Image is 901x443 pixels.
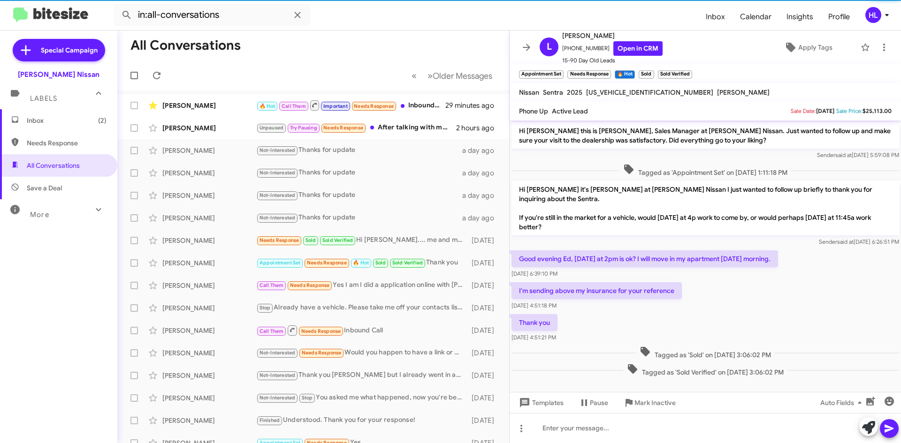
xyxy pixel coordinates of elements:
[717,88,770,97] span: [PERSON_NAME]
[260,260,301,266] span: Appointment Set
[162,123,256,133] div: [PERSON_NAME]
[375,260,386,266] span: Sold
[462,146,502,155] div: a day ago
[798,39,832,56] span: Apply Tags
[835,151,852,158] span: said at
[779,3,821,30] span: Insights
[27,161,80,170] span: All Conversations
[162,393,256,403] div: [PERSON_NAME]
[162,348,256,358] div: [PERSON_NAME]
[613,41,663,56] a: Open in CRM
[816,107,834,114] span: [DATE]
[467,258,502,268] div: [DATE]
[256,392,467,403] div: You asked me what happened, now you're being condescending. I already knew that, your salesman ex...
[820,394,865,411] span: Auto Fields
[512,122,899,149] p: Hi [PERSON_NAME] this is [PERSON_NAME], Sales Manager at [PERSON_NAME] Nissan. Just wanted to fol...
[260,215,296,221] span: Not-Interested
[256,190,462,201] div: Thanks for update
[260,192,296,198] span: Not-Interested
[41,45,98,55] span: Special Campaign
[162,101,256,110] div: [PERSON_NAME]
[821,3,857,30] a: Profile
[837,238,854,245] span: said at
[256,347,467,358] div: Would you happen to have a link or pictures of your inventory? Thanks
[301,328,341,334] span: Needs Response
[162,236,256,245] div: [PERSON_NAME]
[260,305,271,311] span: Stop
[114,4,311,26] input: Search
[27,138,107,148] span: Needs Response
[467,371,502,380] div: [DATE]
[98,116,107,125] span: (2)
[562,41,663,56] span: [PHONE_NUMBER]
[162,168,256,178] div: [PERSON_NAME]
[260,237,299,243] span: Needs Response
[512,181,899,235] p: Hi [PERSON_NAME] it's [PERSON_NAME] at [PERSON_NAME] Nissan I just wanted to follow up briefly to...
[562,56,663,65] span: 15-90 Day Old Leads
[162,371,256,380] div: [PERSON_NAME]
[819,238,899,245] span: Sender [DATE] 6:26:51 PM
[256,370,467,381] div: Thank you [PERSON_NAME] but I already went in and spoke with [PERSON_NAME]
[162,213,256,223] div: [PERSON_NAME]
[519,70,564,79] small: Appointment Set
[433,71,492,81] span: Older Messages
[519,88,539,97] span: Nissan
[639,70,654,79] small: Sold
[406,66,498,85] nav: Page navigation example
[567,70,611,79] small: Needs Response
[256,167,462,178] div: Thanks for update
[623,363,787,377] span: Tagged as 'Sold Verified' on [DATE] 3:06:02 PM
[323,103,348,109] span: Important
[512,250,778,267] p: Good evening Ed, [DATE] at 2pm is ok? I will move in my apartment [DATE] morning.
[260,282,284,288] span: Call Them
[467,348,502,358] div: [DATE]
[256,122,456,133] div: After talking with my wife we're not interested. Thanks for checking back in with us
[512,302,557,309] span: [DATE] 4:51:18 PM
[636,346,775,360] span: Tagged as 'Sold' on [DATE] 3:06:02 PM
[302,395,313,401] span: Stop
[445,101,502,110] div: 29 minutes ago
[256,99,445,111] div: Inbound Call
[698,3,733,30] a: Inbox
[512,270,557,277] span: [DATE] 6:39:10 PM
[552,107,588,115] span: Active Lead
[260,328,284,334] span: Call Them
[260,350,296,356] span: Not-Interested
[162,303,256,313] div: [PERSON_NAME]
[467,416,502,425] div: [DATE]
[256,235,467,246] div: Hi [PERSON_NAME].... me and my wife will be there [DATE] 8/10/ 25 in the morning.Sorry for just r...
[256,324,467,336] div: Inbound Call
[567,88,582,97] span: 2025
[162,281,256,290] div: [PERSON_NAME]
[256,415,467,426] div: Understood. Thank you for your response!
[467,281,502,290] div: [DATE]
[836,107,863,114] span: Sale Price:
[305,237,316,243] span: Sold
[260,147,296,153] span: Not-Interested
[619,164,791,177] span: Tagged as 'Appointment Set' on [DATE] 1:11:18 PM
[467,303,502,313] div: [DATE]
[412,70,417,82] span: «
[162,326,256,335] div: [PERSON_NAME]
[813,394,873,411] button: Auto Fields
[260,395,296,401] span: Not-Interested
[467,393,502,403] div: [DATE]
[510,394,571,411] button: Templates
[256,145,462,156] div: Thanks for update
[512,334,556,341] span: [DATE] 4:51:21 PM
[18,70,99,79] div: [PERSON_NAME] Nissan
[353,260,369,266] span: 🔥 Hot
[467,236,502,245] div: [DATE]
[30,210,49,219] span: More
[562,30,663,41] span: [PERSON_NAME]
[462,168,502,178] div: a day ago
[586,88,713,97] span: [US_VEHICLE_IDENTIFICATION_NUMBER]
[517,394,564,411] span: Templates
[256,280,467,291] div: Yes I am I did a application online with [PERSON_NAME] she never call me back I'll call that numb...
[256,257,467,268] div: Thank you
[863,107,892,114] span: $25,113.00
[857,7,891,23] button: HL
[282,103,306,109] span: Call Them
